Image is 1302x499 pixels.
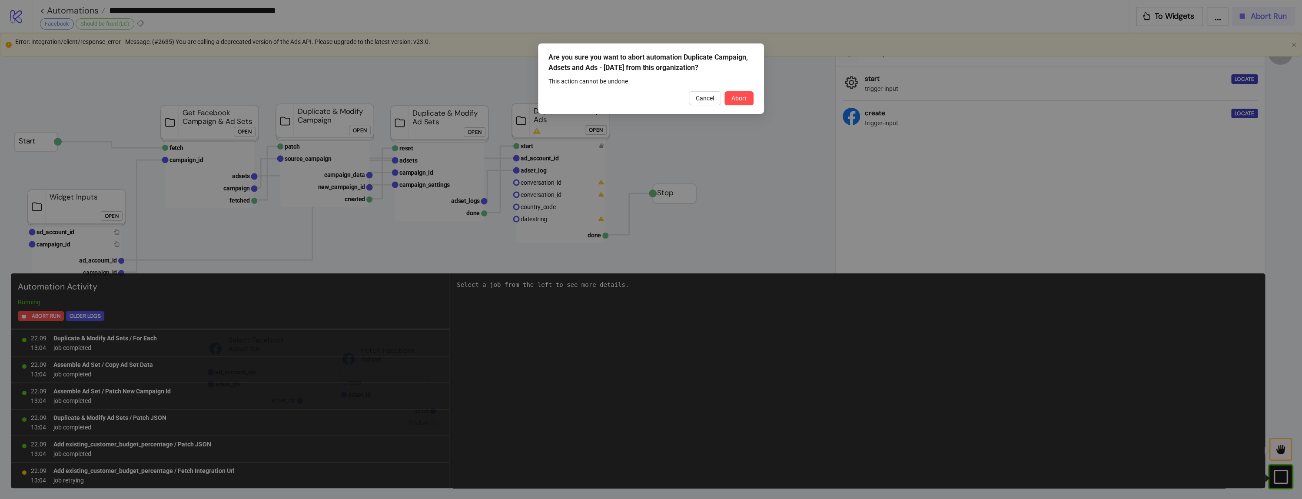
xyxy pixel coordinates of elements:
div: Are you sure you want to abort automation Duplicate Campaign, Adsets and Ads - [DATE] from this o... [548,52,754,73]
button: Cancel [689,91,721,105]
span: Abort [731,95,747,102]
div: This action cannot be undone [548,77,754,86]
span: Cancel [696,95,714,102]
button: Abort [724,91,754,105]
